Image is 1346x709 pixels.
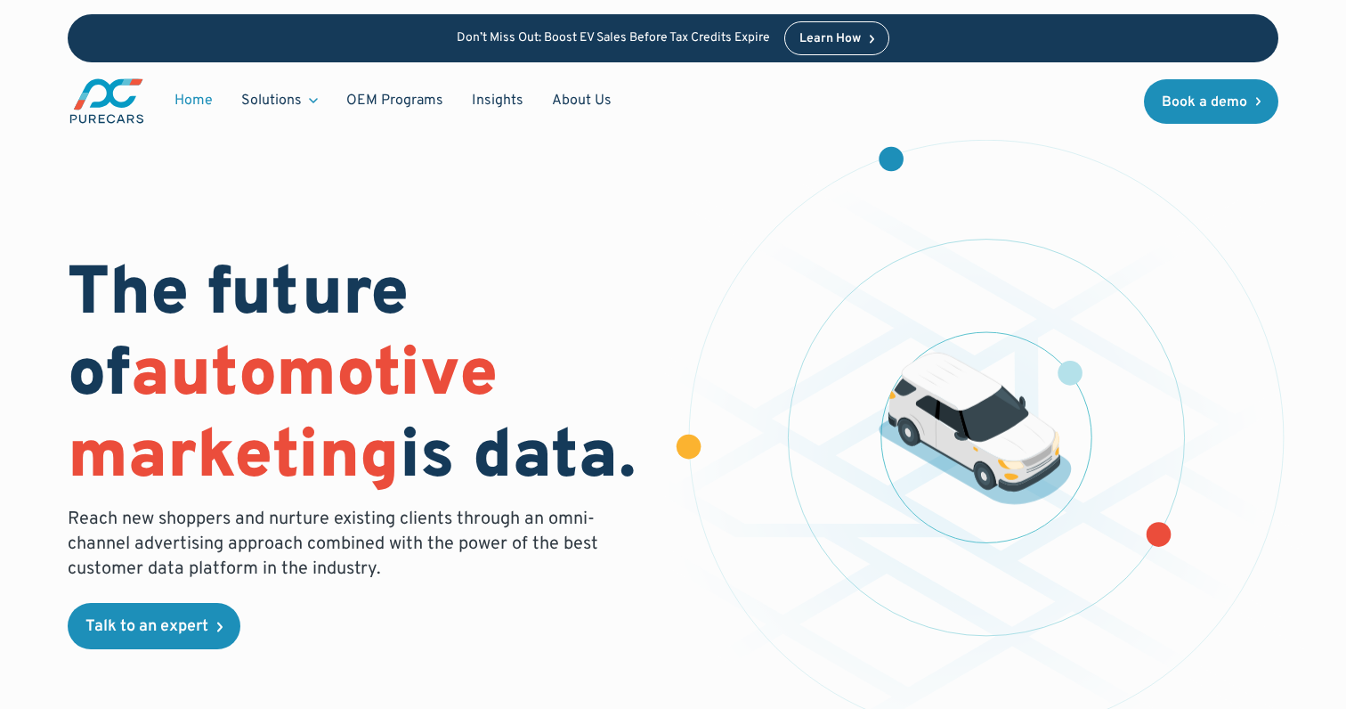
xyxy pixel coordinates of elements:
div: Learn How [799,33,861,45]
p: Don’t Miss Out: Boost EV Sales Before Tax Credits Expire [457,31,770,46]
a: main [68,77,146,126]
div: Book a demo [1162,95,1247,110]
a: Book a demo [1144,79,1279,124]
a: Insights [458,84,538,118]
a: Learn How [784,21,890,55]
a: OEM Programs [332,84,458,118]
h1: The future of is data. [68,256,652,500]
div: Solutions [227,84,332,118]
div: Talk to an expert [85,619,208,635]
a: Talk to an expert [68,603,240,649]
img: purecars logo [68,77,146,126]
a: Home [160,84,227,118]
p: Reach new shoppers and nurture existing clients through an omni-channel advertising approach comb... [68,507,609,582]
span: automotive marketing [68,334,498,501]
div: Solutions [241,91,302,110]
img: illustration of a vehicle [879,353,1072,505]
a: About Us [538,84,626,118]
